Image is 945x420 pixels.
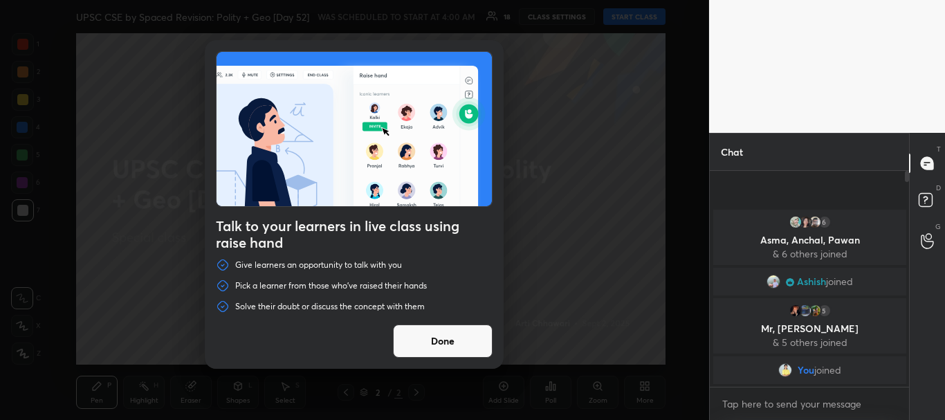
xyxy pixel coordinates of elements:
[786,278,794,286] img: Learner_Badge_champion_ad955741a3.svg
[235,301,425,312] p: Solve their doubt or discuss the concept with them
[722,235,898,246] p: Asma, Anchal, Pawan
[710,134,754,170] p: Chat
[807,304,821,318] img: 3
[722,337,898,348] p: & 5 others joined
[814,365,841,376] span: joined
[217,52,492,206] img: preRahAdop.42c3ea74.svg
[937,144,941,154] p: T
[936,183,941,193] p: D
[788,215,802,229] img: 023c3cf57870466091aacae4004e5e43.jpg
[722,323,898,334] p: Mr, [PERSON_NAME]
[767,275,780,289] img: b574c2fa76ac4200a7f9b23bc63a4808.jpg
[798,304,811,318] img: 2543179d21774b688fe335f9b47af86f.jpg
[817,215,831,229] div: 6
[935,221,941,232] p: G
[788,304,802,318] img: b8e2d71e3750456aa6e9b8fb462bdf00.jpg
[393,325,493,358] button: Done
[216,218,493,251] h4: Talk to your learners in live class using raise hand
[826,276,853,287] span: joined
[798,215,811,229] img: 9f68e864e80f4fb08ae34f2bc6a726fb.jpg
[235,259,402,271] p: Give learners an opportunity to talk with you
[817,304,831,318] div: 5
[778,363,792,377] img: f9cedfd879bc469590c381557314c459.jpg
[807,215,821,229] img: f7838e6045a64cb0b5bdb4d5cf7ecc22.jpg
[797,276,826,287] span: Ashish
[722,248,898,259] p: & 6 others joined
[798,365,814,376] span: You
[710,207,910,387] div: grid
[235,280,427,291] p: Pick a learner from those who've raised their hands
